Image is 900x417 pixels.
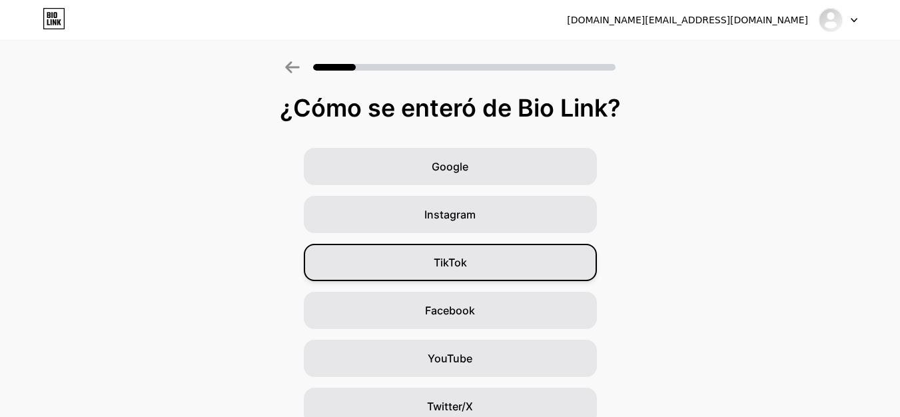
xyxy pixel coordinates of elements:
font: YouTube [428,352,472,365]
font: ¿Cómo se enteró de Bio Link? [280,93,621,123]
font: [DOMAIN_NAME][EMAIL_ADDRESS][DOMAIN_NAME] [567,15,808,25]
font: Google [432,160,468,173]
font: Facebook [425,304,475,317]
img: Alejandro Aguilar [818,7,843,33]
font: TikTok [434,256,467,269]
font: Twitter/X [427,400,473,413]
font: Instagram [424,208,476,221]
